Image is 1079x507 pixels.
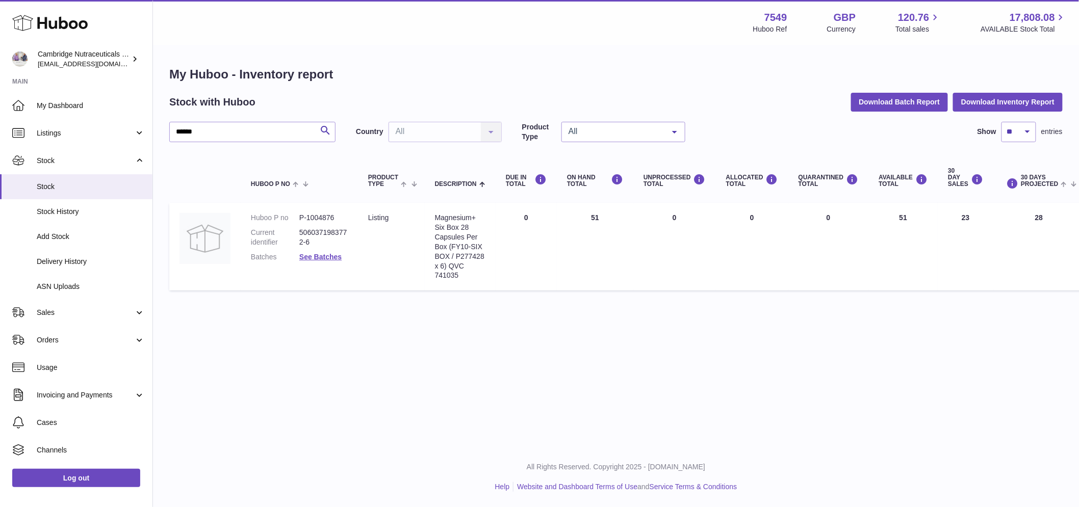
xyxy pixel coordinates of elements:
button: Download Batch Report [851,93,948,111]
div: Cambridge Nutraceuticals Ltd [38,49,130,69]
span: 30 DAYS PROJECTED [1021,174,1058,188]
div: Currency [827,24,856,34]
span: Stock [37,156,134,166]
a: Log out [12,469,140,487]
span: 0 [827,214,831,222]
span: Listings [37,128,134,138]
span: Stock History [37,207,145,217]
dt: Current identifier [251,228,299,247]
div: AVAILABLE Total [879,174,928,188]
span: Stock [37,182,145,192]
td: 51 [869,203,938,290]
div: UNPROCESSED Total [644,174,706,188]
td: 0 [716,203,788,290]
span: Delivery History [37,257,145,266]
img: qvc@camnutra.com [12,51,28,67]
span: Add Stock [37,232,145,242]
label: Product Type [522,122,556,142]
span: My Dashboard [37,101,145,111]
label: Country [356,127,383,137]
span: Total sales [895,24,941,34]
td: 23 [938,203,993,290]
a: 120.76 Total sales [895,11,941,34]
span: Orders [37,335,134,345]
dt: Batches [251,252,299,262]
td: 0 [633,203,716,290]
span: AVAILABLE Stock Total [981,24,1067,34]
span: Sales [37,308,134,317]
td: 51 [557,203,633,290]
h1: My Huboo - Inventory report [169,66,1063,83]
span: Channels [37,445,145,455]
div: ALLOCATED Total [726,174,778,188]
strong: 7549 [764,11,787,24]
div: Huboo Ref [753,24,787,34]
span: Invoicing and Payments [37,390,134,400]
a: Service Terms & Conditions [650,483,737,491]
div: QUARANTINED Total [799,174,859,188]
label: Show [978,127,996,137]
span: Usage [37,363,145,372]
h2: Stock with Huboo [169,95,255,109]
span: entries [1041,127,1063,137]
span: ASN Uploads [37,282,145,291]
a: See Batches [299,253,342,261]
div: ON HAND Total [567,174,623,188]
span: 17,808.08 [1010,11,1055,24]
span: 120.76 [898,11,929,24]
a: Help [495,483,510,491]
div: Magnesium+ Six Box 28 Capsules Per Box (FY10-SIX BOX / P277428 x 6) QVC 741035 [435,213,485,280]
button: Download Inventory Report [953,93,1063,111]
li: and [513,482,737,492]
dd: 5060371983772-6 [299,228,348,247]
div: 30 DAY SALES [948,168,983,188]
span: Huboo P no [251,181,290,188]
dt: Huboo P no [251,213,299,223]
div: DUE IN TOTAL [506,174,547,188]
strong: GBP [834,11,856,24]
span: [EMAIL_ADDRESS][DOMAIN_NAME] [38,60,150,68]
img: product image [179,213,230,264]
dd: P-1004876 [299,213,348,223]
span: All [566,126,664,137]
td: 0 [496,203,557,290]
span: listing [368,214,389,222]
a: 17,808.08 AVAILABLE Stock Total [981,11,1067,34]
p: All Rights Reserved. Copyright 2025 - [DOMAIN_NAME] [161,462,1071,472]
a: Website and Dashboard Terms of Use [517,483,637,491]
span: Description [435,181,477,188]
span: Cases [37,418,145,428]
span: Product Type [368,174,398,188]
